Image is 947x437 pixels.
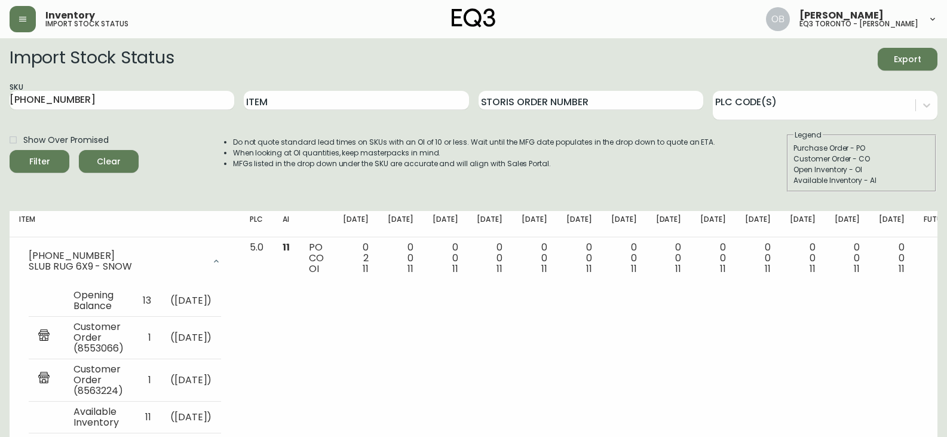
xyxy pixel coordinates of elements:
td: 1 [133,359,161,401]
span: OI [309,262,319,276]
th: PLC [240,211,273,237]
span: 11 [283,240,290,254]
span: 11 [854,262,860,276]
th: [DATE] [557,211,602,237]
span: 11 [407,262,413,276]
div: 0 0 [835,242,860,274]
h2: Import Stock Status [10,48,174,71]
div: Customer Order - CO [793,154,930,164]
td: 11 [133,401,161,433]
span: 11 [586,262,592,276]
div: [PHONE_NUMBER]SLUB RUG 6X9 - SNOW [19,242,231,280]
h5: eq3 toronto - [PERSON_NAME] [799,20,918,27]
div: 0 0 [433,242,458,274]
th: [DATE] [423,211,468,237]
div: 0 0 [566,242,592,274]
span: 11 [631,262,637,276]
td: Available Inventory [64,401,133,433]
div: Purchase Order - PO [793,143,930,154]
div: 0 0 [790,242,816,274]
th: [DATE] [602,211,646,237]
span: 11 [497,262,502,276]
div: Available Inventory - AI [793,175,930,186]
div: Open Inventory - OI [793,164,930,175]
button: Clear [79,150,139,173]
span: 11 [810,262,816,276]
th: AI [273,211,299,237]
td: ( [DATE] ) [161,401,222,433]
button: Filter [10,150,69,173]
span: Inventory [45,11,95,20]
th: [DATE] [646,211,691,237]
div: [PHONE_NUMBER] [29,250,204,261]
span: Show Over Promised [23,134,109,146]
div: 0 0 [700,242,726,274]
span: 11 [452,262,458,276]
img: 8e0065c524da89c5c924d5ed86cfe468 [766,7,790,31]
span: 11 [899,262,905,276]
th: [DATE] [825,211,870,237]
th: [DATE] [333,211,378,237]
span: 11 [675,262,681,276]
span: [PERSON_NAME] [799,11,884,20]
span: 11 [363,262,369,276]
th: Item [10,211,240,237]
td: 1 [133,316,161,359]
div: 0 0 [388,242,413,274]
h5: import stock status [45,20,128,27]
td: Opening Balance [64,285,133,317]
div: PO CO [309,242,324,274]
span: Clear [88,154,129,169]
th: [DATE] [869,211,914,237]
li: Do not quote standard lead times on SKUs with an OI of 10 or less. Wait until the MFG date popula... [233,137,716,148]
td: Customer Order (8553066) [64,316,133,359]
legend: Legend [793,130,823,140]
th: [DATE] [735,211,780,237]
th: [DATE] [780,211,825,237]
div: 0 0 [477,242,502,274]
th: [DATE] [691,211,735,237]
span: 11 [541,262,547,276]
div: 0 2 [343,242,369,274]
th: [DATE] [512,211,557,237]
div: Filter [29,154,50,169]
td: ( [DATE] ) [161,359,222,401]
button: Export [878,48,937,71]
td: 13 [133,285,161,317]
div: 0 0 [611,242,637,274]
li: When looking at OI quantities, keep masterpacks in mind. [233,148,716,158]
div: 0 0 [745,242,771,274]
td: ( [DATE] ) [161,285,222,317]
span: 11 [765,262,771,276]
img: retail_report.svg [38,372,50,386]
div: SLUB RUG 6X9 - SNOW [29,261,204,272]
li: MFGs listed in the drop down under the SKU are accurate and will align with Sales Portal. [233,158,716,169]
div: 0 0 [879,242,905,274]
div: 0 0 [656,242,682,274]
img: retail_report.svg [38,329,50,344]
td: Customer Order (8563224) [64,359,133,401]
th: [DATE] [467,211,512,237]
img: logo [452,8,496,27]
span: 11 [720,262,726,276]
div: 0 0 [522,242,547,274]
td: ( [DATE] ) [161,316,222,359]
span: Export [887,52,928,67]
th: [DATE] [378,211,423,237]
